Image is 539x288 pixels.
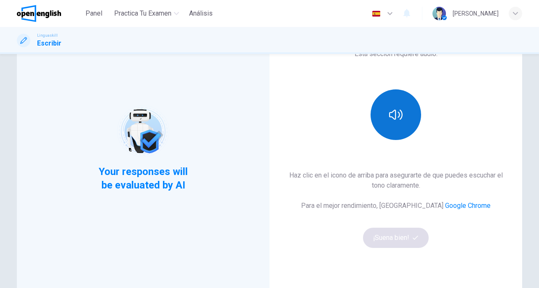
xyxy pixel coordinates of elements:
[17,5,80,22] a: OpenEnglish logo
[92,165,195,192] span: Your responses will be evaluated by AI
[85,8,102,19] span: Panel
[453,8,499,19] div: [PERSON_NAME]
[17,5,61,22] img: OpenEnglish logo
[432,7,446,20] img: Profile picture
[445,202,491,210] a: Google Chrome
[189,8,213,19] span: Análisis
[37,32,58,38] span: Linguaskill
[111,6,182,21] button: Practica tu examen
[80,6,107,21] button: Panel
[114,8,171,19] span: Practica tu examen
[116,105,170,158] img: robot icon
[283,170,509,191] h6: Haz clic en el icono de arriba para asegurarte de que puedes escuchar el tono claramente.
[186,6,216,21] button: Análisis
[37,38,61,48] h1: Escribir
[301,201,491,211] h6: Para el mejor rendimiento, [GEOGRAPHIC_DATA]
[371,11,382,17] img: es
